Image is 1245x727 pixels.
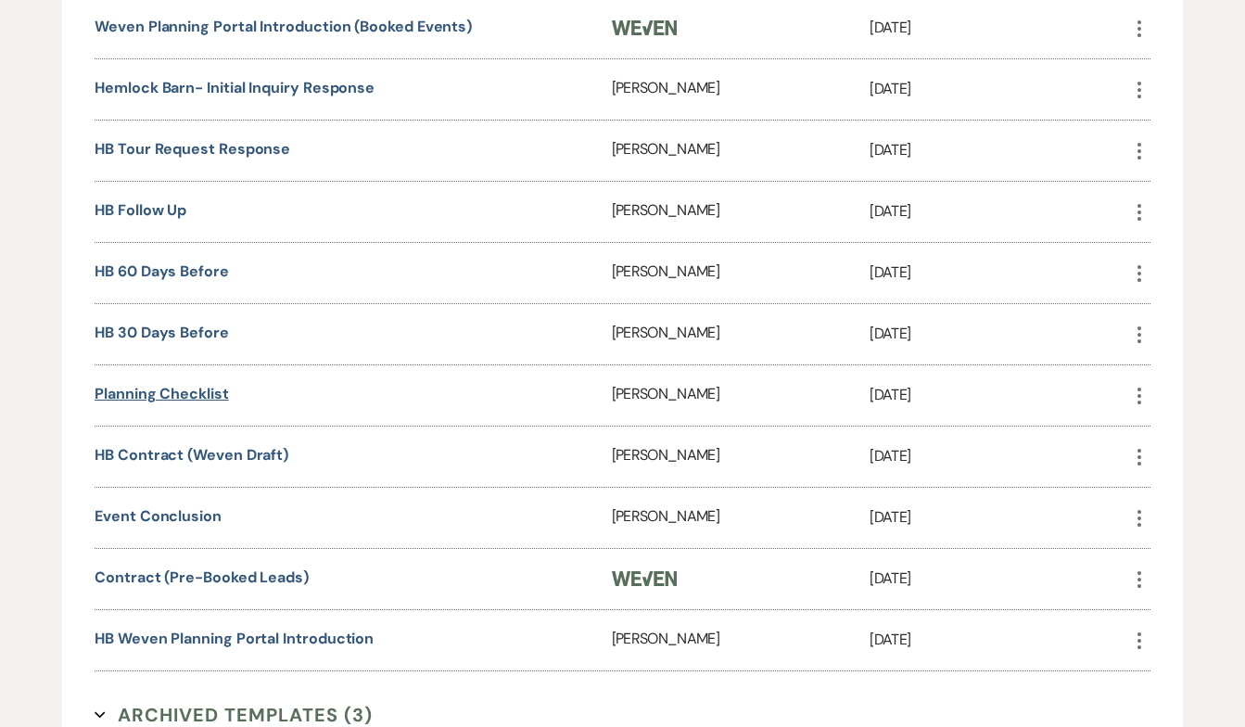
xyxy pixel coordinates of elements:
a: HB 30 days before [95,323,229,342]
img: Weven Logo [612,20,678,35]
a: planning checklist [95,384,229,403]
p: [DATE] [870,199,1128,223]
p: [DATE] [870,567,1128,591]
p: [DATE] [870,505,1128,529]
a: HB Contract (Weven Draft) [95,445,288,465]
div: [PERSON_NAME] [612,243,870,303]
img: Weven Logo [612,571,678,586]
a: Weven Planning Portal Introduction (Booked Events) [95,17,472,36]
p: [DATE] [870,383,1128,407]
a: HB 60 days before [95,261,229,281]
p: [DATE] [870,261,1128,285]
div: [PERSON_NAME] [612,365,870,426]
p: [DATE] [870,138,1128,162]
div: [PERSON_NAME] [612,427,870,487]
div: [PERSON_NAME] [612,610,870,670]
a: Contract (Pre-Booked Leads) [95,568,309,587]
p: [DATE] [870,77,1128,101]
p: [DATE] [870,322,1128,346]
a: HB Weven Planning Portal Introduction [95,629,374,648]
a: Hemlock Barn- Initial Inquiry Response [95,78,375,97]
div: [PERSON_NAME] [612,59,870,120]
div: [PERSON_NAME] [612,304,870,364]
div: [PERSON_NAME] [612,488,870,548]
p: [DATE] [870,628,1128,652]
a: HB Follow Up [95,200,186,220]
p: [DATE] [870,16,1128,40]
p: [DATE] [870,444,1128,468]
a: HB Tour Request Response [95,139,290,159]
a: Event conclusion [95,506,222,526]
div: [PERSON_NAME] [612,182,870,242]
div: [PERSON_NAME] [612,121,870,181]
